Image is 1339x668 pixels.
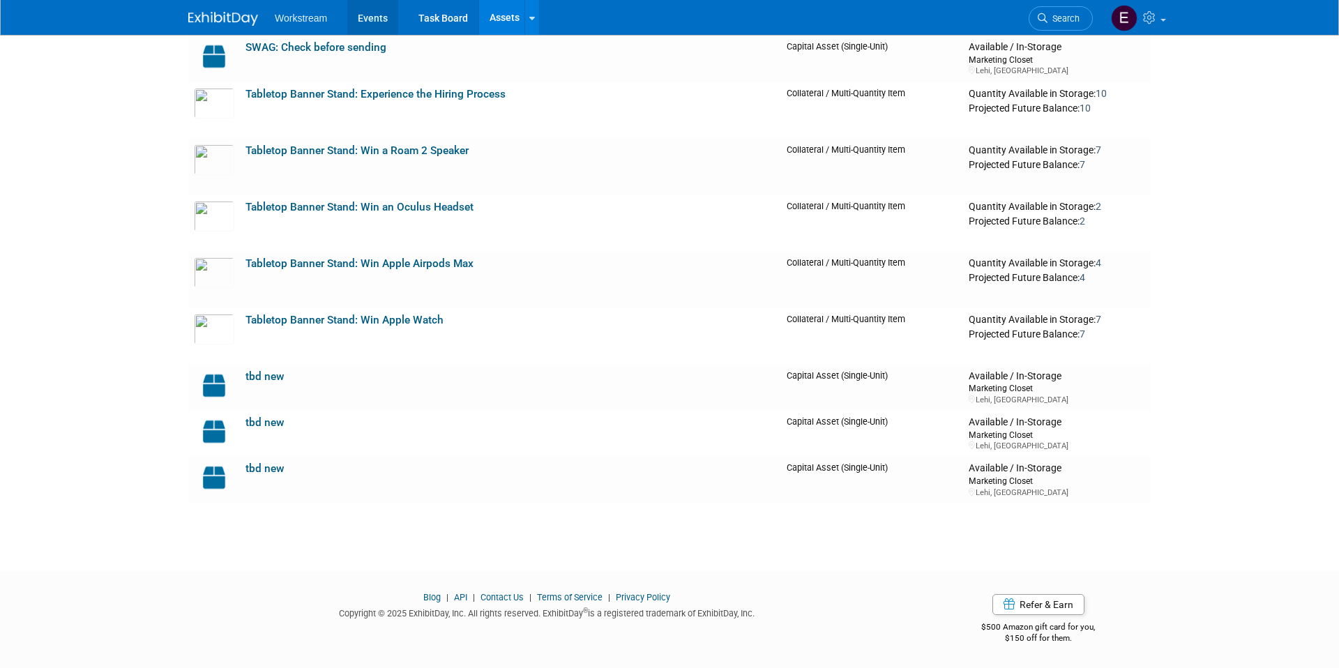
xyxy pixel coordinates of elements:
td: Collateral / Multi-Quantity Item [781,195,963,252]
div: Quantity Available in Storage: [969,144,1145,157]
span: 10 [1096,88,1107,99]
span: | [526,592,535,602]
img: Ellie Mirman [1111,5,1137,31]
a: tbd new [245,416,284,429]
a: Tabletop Banner Stand: Win Apple Watch [245,314,444,326]
a: Privacy Policy [616,592,670,602]
div: $150 off for them. [926,632,1151,644]
td: Collateral / Multi-Quantity Item [781,82,963,139]
div: Lehi, [GEOGRAPHIC_DATA] [969,441,1145,451]
span: Workstream [275,13,327,24]
a: Tabletop Banner Stand: Win Apple Airpods Max [245,257,474,270]
div: Projected Future Balance: [969,213,1145,228]
div: Available / In-Storage [969,41,1145,54]
div: Projected Future Balance: [969,269,1145,284]
div: Lehi, [GEOGRAPHIC_DATA] [969,395,1145,405]
div: Quantity Available in Storage: [969,257,1145,270]
a: API [454,592,467,602]
span: Search [1047,13,1080,24]
sup: ® [583,607,588,614]
td: Capital Asset (Single-Unit) [781,36,963,82]
td: Collateral / Multi-Quantity Item [781,308,963,365]
span: 4 [1096,257,1101,268]
span: 7 [1096,144,1101,155]
span: 2 [1080,215,1085,227]
div: Marketing Closet [969,382,1145,394]
a: tbd new [245,370,284,383]
div: Projected Future Balance: [969,326,1145,341]
span: | [605,592,614,602]
div: Projected Future Balance: [969,100,1145,115]
span: | [443,592,452,602]
span: 7 [1080,159,1085,170]
td: Capital Asset (Single-Unit) [781,457,963,503]
a: Search [1029,6,1093,31]
div: Quantity Available in Storage: [969,88,1145,100]
div: Lehi, [GEOGRAPHIC_DATA] [969,66,1145,76]
div: Quantity Available in Storage: [969,201,1145,213]
div: Available / In-Storage [969,416,1145,429]
a: Tabletop Banner Stand: Win an Oculus Headset [245,201,474,213]
div: Marketing Closet [969,54,1145,66]
a: Tabletop Banner Stand: Win a Roam 2 Speaker [245,144,469,157]
span: 7 [1096,314,1101,325]
div: Marketing Closet [969,475,1145,487]
span: 7 [1080,328,1085,340]
div: Quantity Available in Storage: [969,314,1145,326]
a: Refer & Earn [992,594,1084,615]
td: Collateral / Multi-Quantity Item [781,139,963,195]
img: Capital-Asset-Icon-2.png [194,370,234,401]
div: Marketing Closet [969,429,1145,441]
img: Capital-Asset-Icon-2.png [194,462,234,493]
div: Lehi, [GEOGRAPHIC_DATA] [969,487,1145,498]
a: Blog [423,592,441,602]
img: Capital-Asset-Icon-2.png [194,41,234,72]
span: 10 [1080,103,1091,114]
a: Tabletop Banner Stand: Experience the Hiring Process [245,88,506,100]
td: Capital Asset (Single-Unit) [781,411,963,457]
span: 2 [1096,201,1101,212]
div: Copyright © 2025 ExhibitDay, Inc. All rights reserved. ExhibitDay is a registered trademark of Ex... [188,604,905,620]
div: Projected Future Balance: [969,156,1145,172]
span: | [469,592,478,602]
a: tbd new [245,462,284,475]
td: Capital Asset (Single-Unit) [781,365,963,411]
div: $500 Amazon gift card for you, [926,612,1151,644]
img: ExhibitDay [188,12,258,26]
a: SWAG: Check before sending [245,41,386,54]
a: Terms of Service [537,592,603,602]
td: Collateral / Multi-Quantity Item [781,252,963,308]
div: Available / In-Storage [969,370,1145,383]
div: Available / In-Storage [969,462,1145,475]
img: Capital-Asset-Icon-2.png [194,416,234,447]
a: Contact Us [481,592,524,602]
span: 4 [1080,272,1085,283]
